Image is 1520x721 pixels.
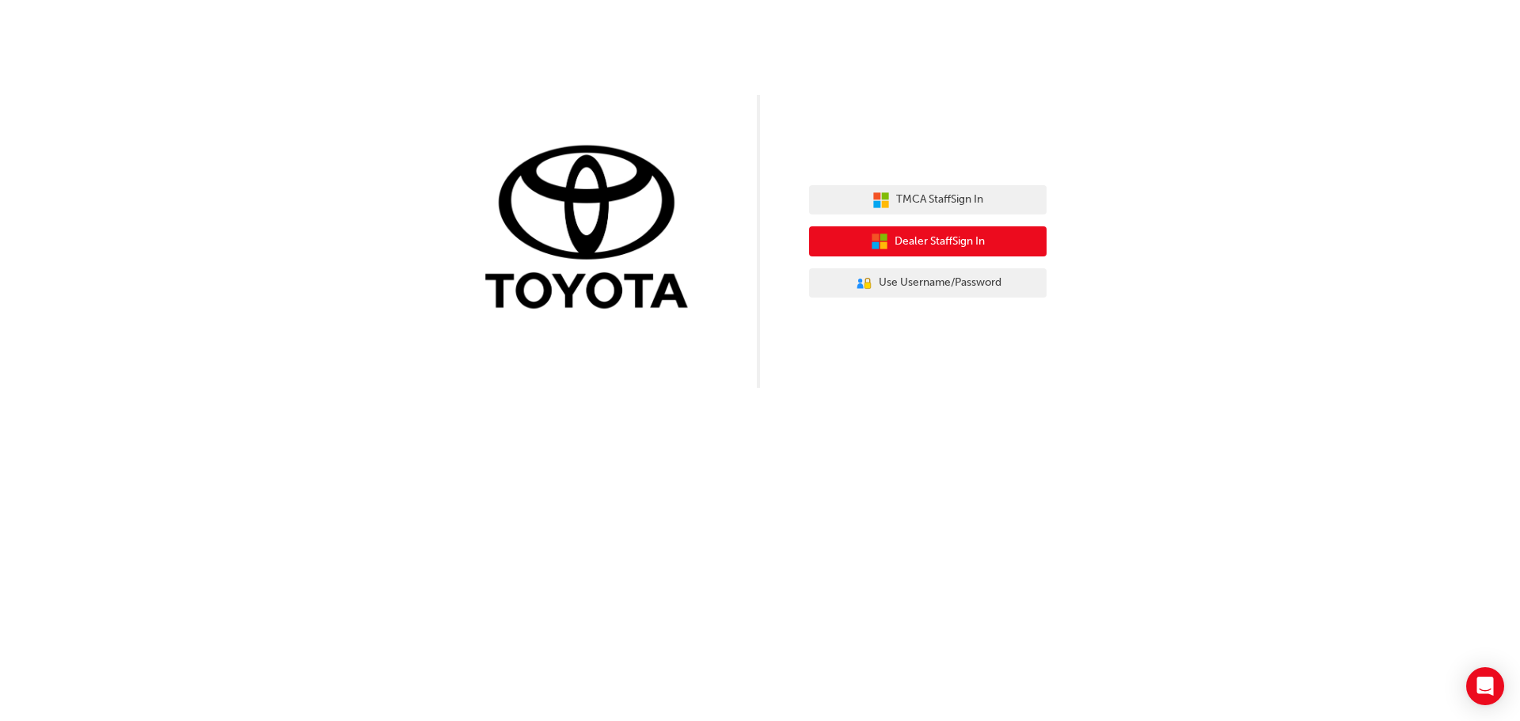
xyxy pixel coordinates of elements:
[473,142,711,317] img: Trak
[896,191,983,209] span: TMCA Staff Sign In
[809,268,1047,298] button: Use Username/Password
[809,226,1047,256] button: Dealer StaffSign In
[809,185,1047,215] button: TMCA StaffSign In
[879,274,1001,292] span: Use Username/Password
[1466,667,1504,705] div: Open Intercom Messenger
[895,233,985,251] span: Dealer Staff Sign In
